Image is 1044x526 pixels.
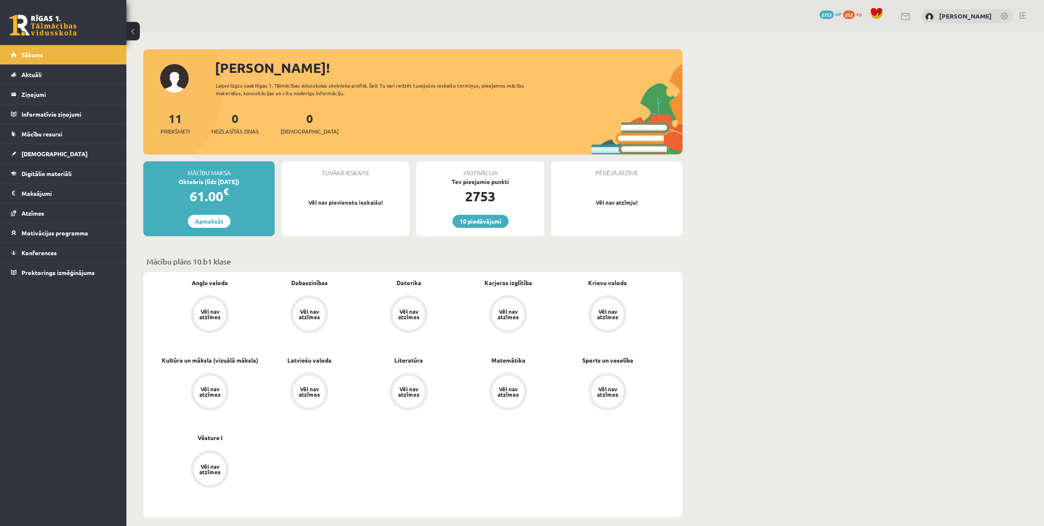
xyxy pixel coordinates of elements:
a: Proktoringa izmēģinājums [11,263,116,282]
a: Datorika [396,278,421,287]
span: [DEMOGRAPHIC_DATA] [281,127,339,136]
div: Laipni lūgts savā Rīgas 1. Tālmācības vidusskolas skolnieka profilā. Šeit Tu vari redzēt tuvojošo... [216,82,539,97]
div: Vēl nav atzīmes [198,464,222,475]
span: Motivācijas programma [21,229,88,237]
a: Apmaksāt [188,215,230,228]
a: Matemātika [491,356,525,365]
a: 0[DEMOGRAPHIC_DATA] [281,111,339,136]
a: Digitālie materiāli [11,164,116,183]
a: Vēl nav atzīmes [359,373,458,412]
div: Oktobris (līdz [DATE]) [143,177,275,186]
legend: Ziņojumi [21,85,116,104]
span: 2753 [819,11,834,19]
div: 2753 [416,186,544,206]
p: Vēl nav atzīmju! [555,198,678,207]
a: Dabaszinības [291,278,328,287]
a: Rīgas 1. Tālmācības vidusskola [9,15,77,36]
a: Kultūra un māksla (vizuālā māksla) [162,356,258,365]
span: Mācību resursi [21,130,62,138]
a: Vēl nav atzīmes [458,295,558,335]
a: Angļu valoda [192,278,228,287]
a: Krievu valoda [588,278,627,287]
div: Mācību maksa [143,161,275,177]
a: 0Neizlasītās ziņas [211,111,259,136]
a: Vēl nav atzīmes [260,373,359,412]
a: Karjeras izglītība [485,278,532,287]
div: Pēdējā atzīme [551,161,683,177]
span: Neizlasītās ziņas [211,127,259,136]
span: Proktoringa izmēģinājums [21,269,95,276]
div: Vēl nav atzīmes [297,309,321,320]
a: Mācību resursi [11,124,116,144]
a: Vēl nav atzīmes [558,295,657,335]
div: Vēl nav atzīmes [198,386,222,397]
div: Vēl nav atzīmes [397,386,420,397]
a: Informatīvie ziņojumi [11,104,116,124]
a: Sākums [11,45,116,64]
a: 252 xp [843,11,866,17]
div: Vēl nav atzīmes [596,386,619,397]
legend: Maksājumi [21,184,116,203]
a: Vēl nav atzīmes [160,373,260,412]
a: Atzīmes [11,203,116,223]
span: Digitālie materiāli [21,170,72,177]
a: Literatūra [394,356,423,365]
div: Vēl nav atzīmes [596,309,619,320]
span: Sākums [21,51,43,59]
p: Mācību plāns 10.b1 klase [147,256,679,267]
legend: Informatīvie ziņojumi [21,104,116,124]
a: 2753 mP [819,11,842,17]
a: Latviešu valoda [287,356,332,365]
a: [DEMOGRAPHIC_DATA] [11,144,116,163]
a: Vēsture I [198,433,222,442]
a: 10 piedāvājumi [452,215,509,228]
a: Aktuāli [11,65,116,84]
div: Vēl nav atzīmes [397,309,420,320]
a: Vēl nav atzīmes [458,373,558,412]
span: xp [856,11,862,17]
div: Motivācija [416,161,544,177]
div: Vēl nav atzīmes [198,309,222,320]
a: Sports un veselība [582,356,633,365]
a: Motivācijas programma [11,223,116,243]
div: Tuvākā ieskaite [281,161,410,177]
span: Atzīmes [21,209,44,217]
div: Vēl nav atzīmes [297,386,321,397]
span: [DEMOGRAPHIC_DATA] [21,150,88,158]
div: Vēl nav atzīmes [496,386,520,397]
div: [PERSON_NAME]! [215,58,683,78]
a: Maksājumi [11,184,116,203]
a: Vēl nav atzīmes [260,295,359,335]
span: Konferences [21,249,57,256]
a: Vēl nav atzīmes [160,295,260,335]
a: Vēl nav atzīmes [359,295,458,335]
span: mP [835,11,842,17]
img: Agnese Krūmiņa [925,13,934,21]
div: Tev pieejamie punkti [416,177,544,186]
div: Vēl nav atzīmes [496,309,520,320]
a: Vēl nav atzīmes [558,373,657,412]
a: Vēl nav atzīmes [160,450,260,490]
span: Aktuāli [21,71,42,78]
a: Konferences [11,243,116,262]
p: Vēl nav pievienotu ieskaišu! [286,198,405,207]
a: [PERSON_NAME] [939,12,992,20]
span: 252 [843,11,855,19]
a: 11Priekšmeti [161,111,190,136]
a: Ziņojumi [11,85,116,104]
div: 61.00 [143,186,275,206]
span: € [223,185,229,198]
span: Priekšmeti [161,127,190,136]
